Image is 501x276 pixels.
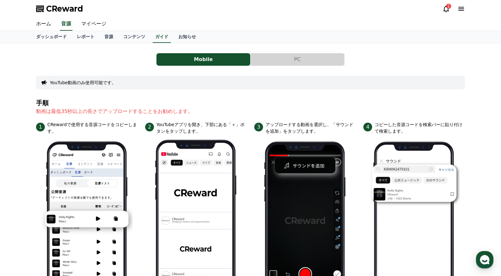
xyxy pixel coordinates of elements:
[36,108,465,115] p: 動画は最低35秒以上の長さでアップロードすることをお勧めします。
[72,31,99,43] a: レポート
[47,121,138,135] p: CRewardで使用する音源コードをコピーします。
[375,121,465,135] p: コピーした音源コードを検索バーに貼り付けて検索します。
[145,123,154,131] span: 2
[442,5,450,13] a: 1
[363,123,372,131] span: 4
[446,4,451,9] div: 1
[76,18,111,31] a: マイページ
[36,4,83,14] a: CReward
[156,121,247,135] p: YouTubeアプリを開き、下部にある「＋」ボタンをタップします。
[31,31,72,43] a: ダッシュボード
[173,31,201,43] a: お知らせ
[36,100,465,106] h4: 手順
[36,123,45,131] span: 1
[156,53,250,66] button: Mobile
[99,31,118,43] a: 音源
[50,79,116,86] button: YouTube動画のみ使用可能です。
[153,31,171,43] a: ガイド
[266,121,356,135] p: アップロードする動画を選択し、「サウンドを追加」をタップします。
[118,31,150,43] a: コンテンツ
[46,4,83,14] span: CReward
[31,18,56,31] a: ホーム
[251,53,344,66] button: PC
[60,18,72,31] a: 音源
[254,123,263,131] span: 3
